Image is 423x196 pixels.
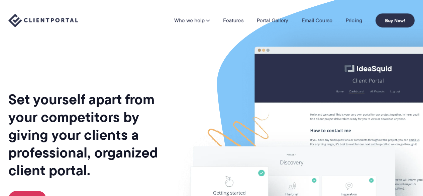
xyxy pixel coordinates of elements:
[8,90,171,179] h1: Set yourself apart from your competitors by giving your clients a professional, organized client ...
[346,18,362,23] a: Pricing
[376,13,415,27] a: Buy Now!
[302,18,332,23] a: Email Course
[223,18,243,23] a: Features
[174,18,210,23] a: Who we help
[257,18,288,23] a: Portal Gallery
